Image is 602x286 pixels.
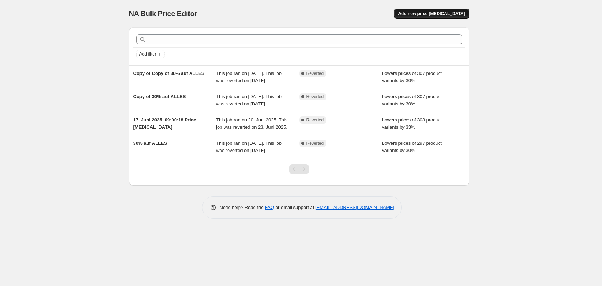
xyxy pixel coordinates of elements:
span: This job ran on [DATE]. This job was reverted on [DATE]. [216,71,282,83]
span: or email support at [274,205,315,210]
button: Add new price [MEDICAL_DATA] [394,9,469,19]
span: Lowers prices of 307 product variants by 30% [382,71,442,83]
span: Copy of Copy of 30% auf ALLES [133,71,205,76]
span: Lowers prices of 297 product variants by 30% [382,140,442,153]
a: FAQ [265,205,274,210]
span: NA Bulk Price Editor [129,10,197,18]
span: This job ran on 20. Juni 2025. This job was reverted on 23. Juni 2025. [216,117,287,130]
a: [EMAIL_ADDRESS][DOMAIN_NAME] [315,205,394,210]
span: Reverted [306,94,324,100]
span: Add filter [139,51,156,57]
span: 30% auf ALLES [133,140,167,146]
span: This job ran on [DATE]. This job was reverted on [DATE]. [216,140,282,153]
nav: Pagination [289,164,309,174]
span: Lowers prices of 307 product variants by 30% [382,94,442,106]
span: 17. Juni 2025, 09:00:18 Price [MEDICAL_DATA] [133,117,196,130]
span: Reverted [306,117,324,123]
span: Add new price [MEDICAL_DATA] [398,11,465,16]
button: Add filter [136,50,165,58]
span: Reverted [306,140,324,146]
span: Copy of 30% auf ALLES [133,94,186,99]
span: Need help? Read the [220,205,265,210]
span: Lowers prices of 303 product variants by 33% [382,117,442,130]
span: Reverted [306,71,324,76]
span: This job ran on [DATE]. This job was reverted on [DATE]. [216,94,282,106]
